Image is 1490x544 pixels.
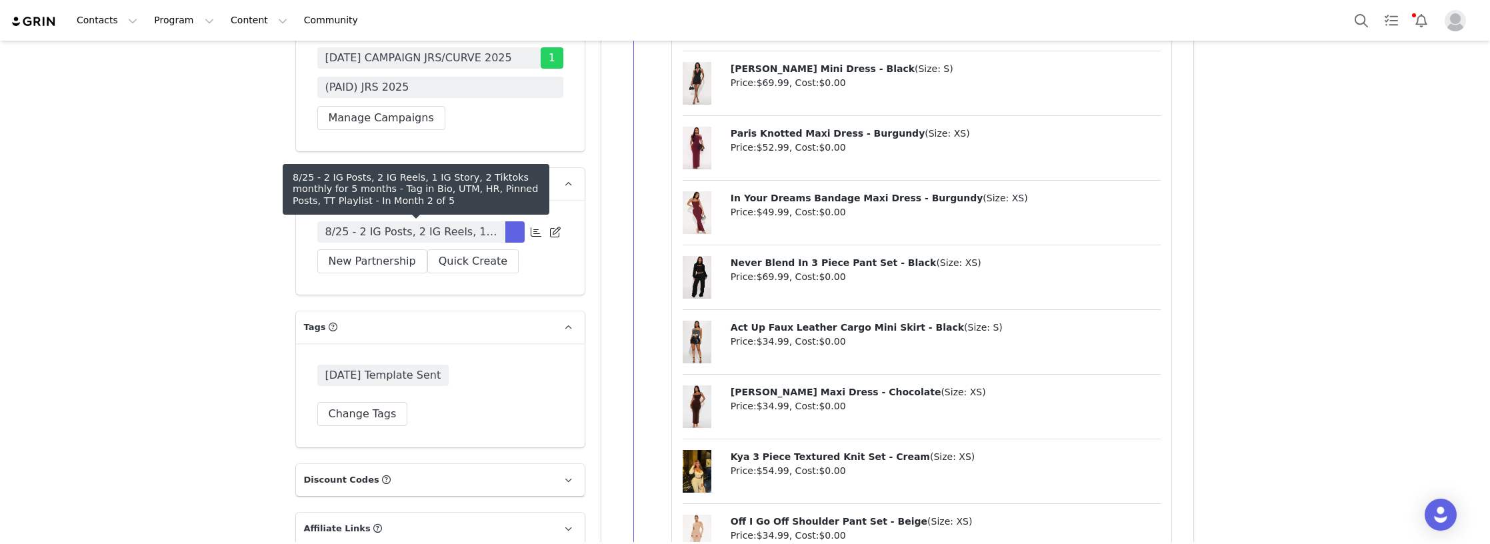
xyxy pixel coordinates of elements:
button: Change Tags [317,402,408,426]
span: Size: XS [929,128,966,139]
span: Discount Codes [304,473,379,487]
span: $34.99 [757,401,789,411]
div: 8/25 - 2 IG Posts, 2 IG Reels, 1 IG Story, 2 Tiktoks monthly for 5 months - Tag in Bio, UTM, HR, ... [293,172,539,207]
img: grin logo [11,15,57,28]
span: $49.99 [757,207,789,217]
p: Price: , Cost: [731,141,1161,155]
span: Size: XS [987,193,1024,203]
span: Affiliate Links [304,522,371,535]
p: ( ) [731,450,1161,464]
span: Kya 3 Piece Textured Knit Set - Cream [731,451,930,462]
span: (PAID) JRS 2025 [325,79,409,95]
p: ( ) [731,62,1161,76]
span: Tags [304,321,326,334]
span: $69.99 [757,77,789,88]
span: $54.99 [757,465,789,476]
p: Price: , Cost: [731,205,1161,219]
button: Program [146,5,222,35]
span: [DATE] CAMPAIGN JRS/CURVE 2025 [325,50,512,66]
span: Size: S [968,322,999,333]
p: ( ) [731,191,1161,205]
p: Price: , Cost: [731,399,1161,413]
span: 1 [541,47,563,69]
button: New Partnership [317,249,427,273]
span: $0.00 [819,142,845,153]
span: Paris Knotted Maxi Dress - Burgundy [731,128,925,139]
span: $34.99 [757,530,789,541]
span: $0.00 [819,401,845,411]
span: $0.00 [819,207,845,217]
img: placeholder-profile.jpg [1445,10,1466,31]
span: Size: XS [940,257,977,268]
span: $0.00 [819,336,845,347]
button: Notifications [1407,5,1436,35]
span: Size: XS [945,387,982,397]
p: Price: , Cost: [731,464,1161,478]
span: $0.00 [819,465,845,476]
p: Price: , Cost: [731,76,1161,90]
span: Size: S [918,63,949,74]
span: Act Up Faux Leather Cargo Mini Skirt - Black [731,322,964,333]
div: Open Intercom Messenger [1425,499,1457,531]
span: Size: XS [933,451,971,462]
span: $0.00 [819,77,845,88]
span: $52.99 [757,142,789,153]
p: ( ) [731,385,1161,399]
button: Manage Campaigns [317,106,445,130]
a: Community [296,5,372,35]
span: Size: XS [931,516,969,527]
button: Contacts [69,5,145,35]
span: 8/25 - 2 IG Posts, 2 IG Reels, 1 IG Story, 2 Tiktoks monthly for 5 months - Tag in Bio, UTM, HR, ... [325,224,497,240]
p: ( ) [731,127,1161,141]
p: ( ) [731,321,1161,335]
span: Never Blend In 3 Piece Pant Set - Black [731,257,937,268]
p: Price: , Cost: [731,270,1161,284]
p: ( ) [731,256,1161,270]
button: Content [223,5,295,35]
span: $0.00 [819,271,845,282]
a: 8/25 - 2 IG Posts, 2 IG Reels, 1 IG Story, 2 Tiktoks monthly for 5 months - Tag in Bio, UTM, HR, ... [317,221,505,243]
span: [PERSON_NAME] Mini Dress - Black [731,63,915,74]
span: Off I Go Off Shoulder Pant Set - Beige [731,516,927,527]
span: In Your Dreams Bandage Maxi Dress - Burgundy [731,193,983,203]
p: Hey Özlem, Your proposal has been accepted! We're so excited to have you be apart of the [DATE] C... [5,5,454,37]
button: Quick Create [427,249,519,273]
button: Profile [1437,10,1479,31]
span: $34.99 [757,336,789,347]
span: [PERSON_NAME] Maxi Dress - Chocolate [731,387,941,397]
button: Search [1347,5,1376,35]
span: [DATE] Template Sent [317,365,449,386]
p: Price: , Cost: [731,529,1161,543]
span: $0.00 [819,530,845,541]
p: Price: , Cost: [731,335,1161,349]
p: ( ) [731,515,1161,529]
span: $69.99 [757,271,789,282]
body: Rich Text Area. Press ALT-0 for help. [11,11,547,25]
a: Tasks [1377,5,1406,35]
